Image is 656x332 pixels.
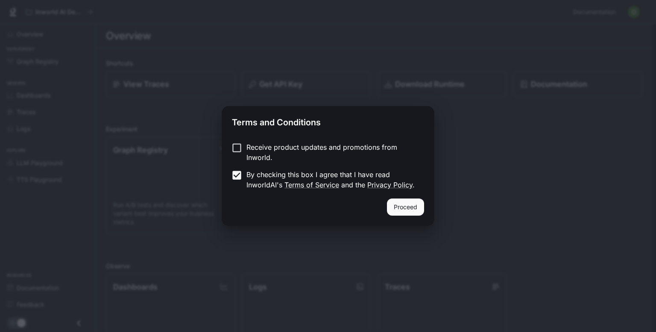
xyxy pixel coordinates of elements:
h2: Terms and Conditions [222,106,434,135]
button: Proceed [387,199,424,216]
p: By checking this box I agree that I have read InworldAI's and the . [246,169,417,190]
p: Receive product updates and promotions from Inworld. [246,142,417,163]
a: Privacy Policy [367,181,413,189]
a: Terms of Service [284,181,339,189]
